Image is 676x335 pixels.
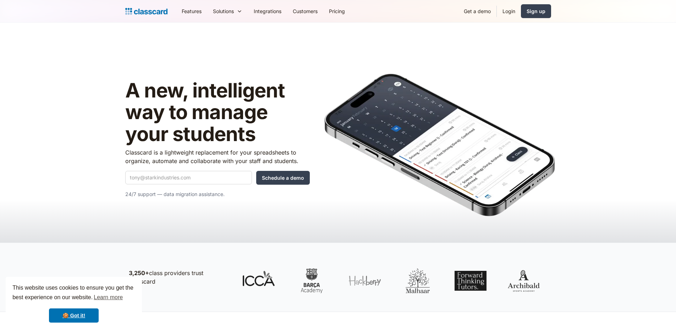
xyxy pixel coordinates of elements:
[129,269,149,277] strong: 3,250+
[521,4,551,18] a: Sign up
[527,7,545,15] div: Sign up
[323,3,351,19] a: Pricing
[287,3,323,19] a: Customers
[125,6,167,16] a: Logo
[93,292,124,303] a: learn more about cookies
[125,171,310,185] form: Quick Demo Form
[6,277,142,329] div: cookieconsent
[497,3,521,19] a: Login
[129,269,228,286] p: class providers trust Classcard
[176,3,207,19] a: Features
[125,80,310,145] h1: A new, intelligent way to manage your students
[256,171,310,185] input: Schedule a demo
[12,284,135,303] span: This website uses cookies to ensure you get the best experience on our website.
[125,171,252,184] input: tony@starkindustries.com
[125,148,310,165] p: Classcard is a lightweight replacement for your spreadsheets to organize, automate and collaborat...
[125,190,310,199] p: 24/7 support — data migration assistance.
[458,3,496,19] a: Get a demo
[213,7,234,15] div: Solutions
[248,3,287,19] a: Integrations
[207,3,248,19] div: Solutions
[49,308,99,323] a: dismiss cookie message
